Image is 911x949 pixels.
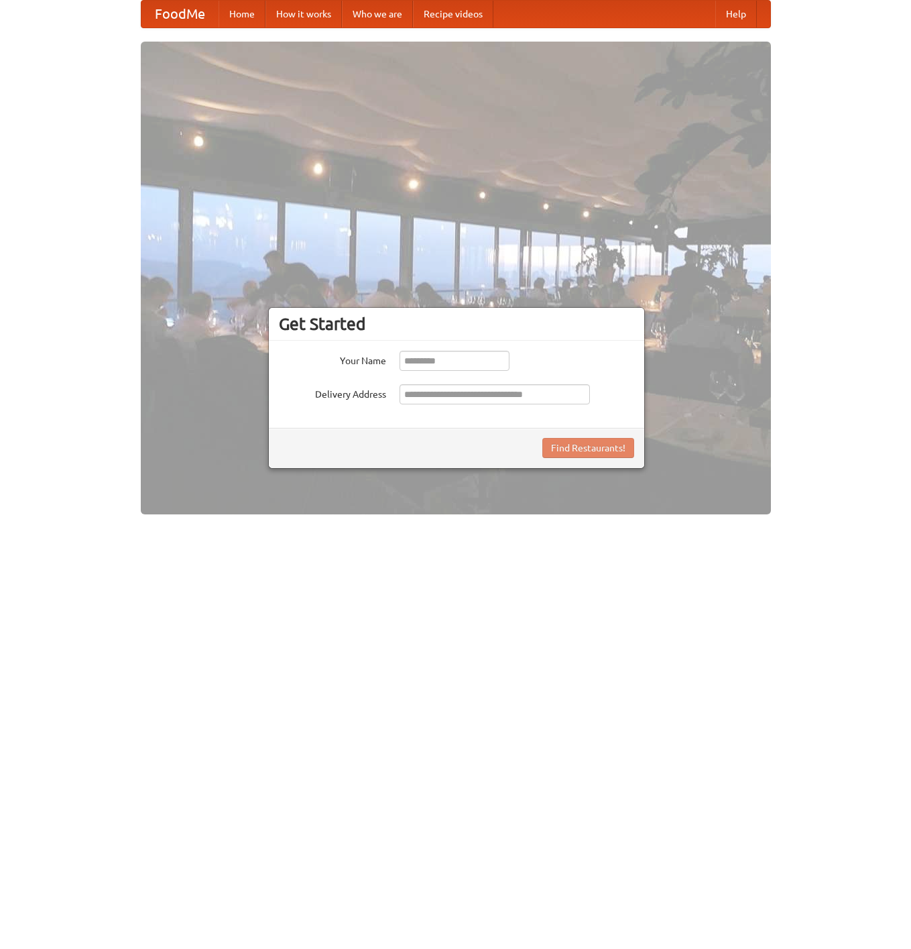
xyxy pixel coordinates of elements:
[342,1,413,27] a: Who we are
[279,384,386,401] label: Delivery Address
[413,1,493,27] a: Recipe videos
[542,438,634,458] button: Find Restaurants!
[279,314,634,334] h3: Get Started
[279,351,386,368] label: Your Name
[219,1,265,27] a: Home
[141,1,219,27] a: FoodMe
[715,1,757,27] a: Help
[265,1,342,27] a: How it works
